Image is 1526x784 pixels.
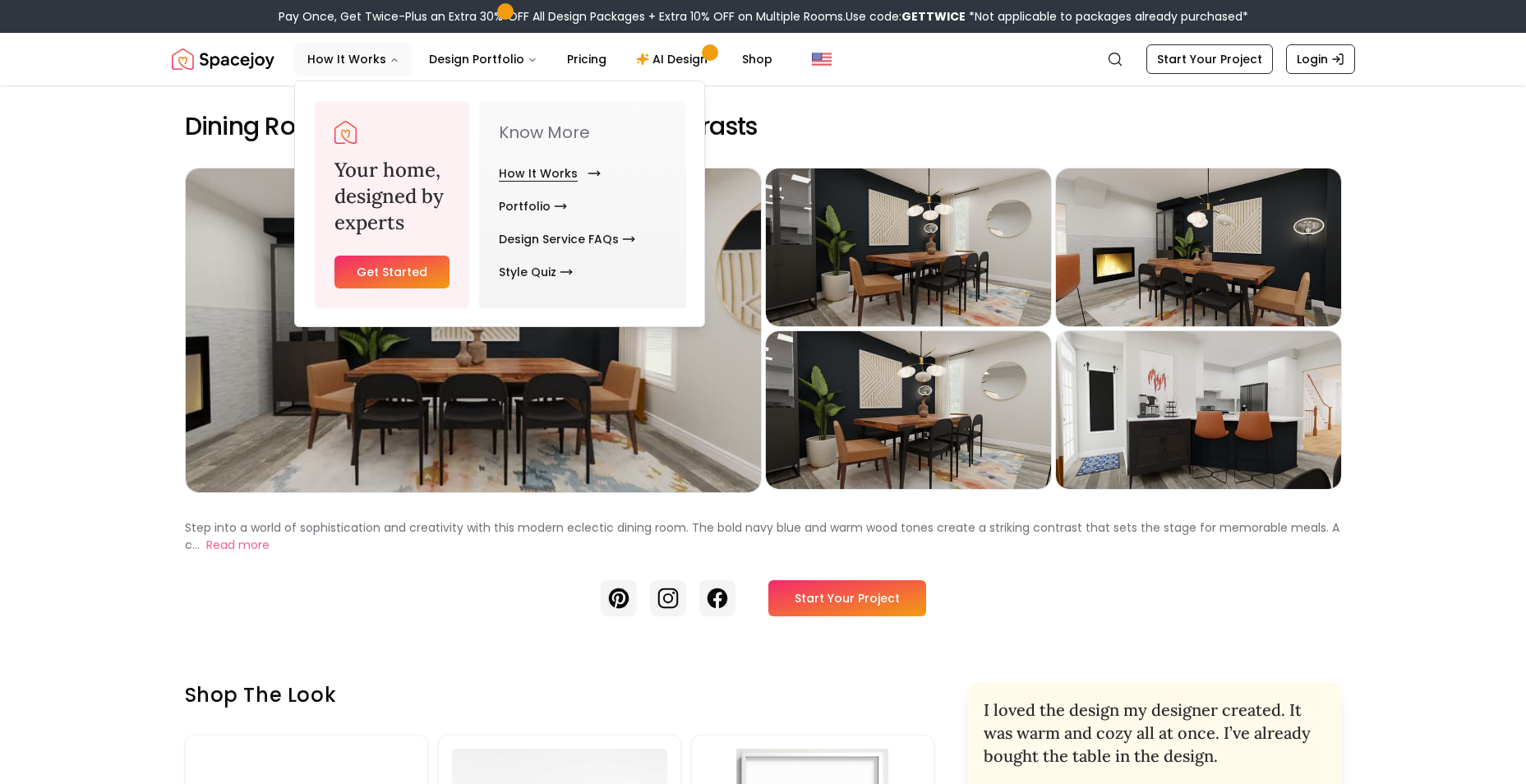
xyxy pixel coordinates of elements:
b: GETTWICE [901,8,966,25]
h3: Your home, designed by experts [334,157,450,236]
a: How It Works [499,157,594,190]
a: Portfolio [499,190,567,223]
nav: Main [294,43,786,76]
button: How It Works [294,43,413,76]
button: Design Portfolio [416,43,551,76]
a: Spacejoy [334,121,357,144]
a: Spacejoy [172,43,274,76]
a: Get Started [334,256,450,288]
div: How It Works [295,81,706,328]
h3: Shop the look [185,682,934,708]
h2: Dining Room Modern Eclectic with Bold Contrasts [185,112,1342,141]
a: Login [1286,44,1355,74]
a: Start Your Project [768,580,926,616]
div: Pay Once, Get Twice-Plus an Extra 30% OFF All Design Packages + Extra 10% OFF on Multiple Rooms. [279,8,1248,25]
a: Start Your Project [1146,44,1273,74]
a: Pricing [554,43,620,76]
p: Step into a world of sophistication and creativity with this modern eclectic dining room. The bol... [185,519,1339,553]
a: Style Quiz [499,256,573,288]
span: Use code: [846,8,966,25]
p: Know More [499,121,666,144]
button: Read more [206,537,270,554]
a: Shop [729,43,786,76]
a: Design Service FAQs [499,223,635,256]
a: AI Design [623,43,726,76]
span: *Not applicable to packages already purchased* [966,8,1248,25]
nav: Global [172,33,1355,85]
img: Spacejoy Logo [334,121,357,144]
img: Spacejoy Logo [172,43,274,76]
img: United States [812,49,832,69]
h2: I loved the design my designer created. It was warm and cozy all at once. I’ve already bought the... [984,699,1325,768]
